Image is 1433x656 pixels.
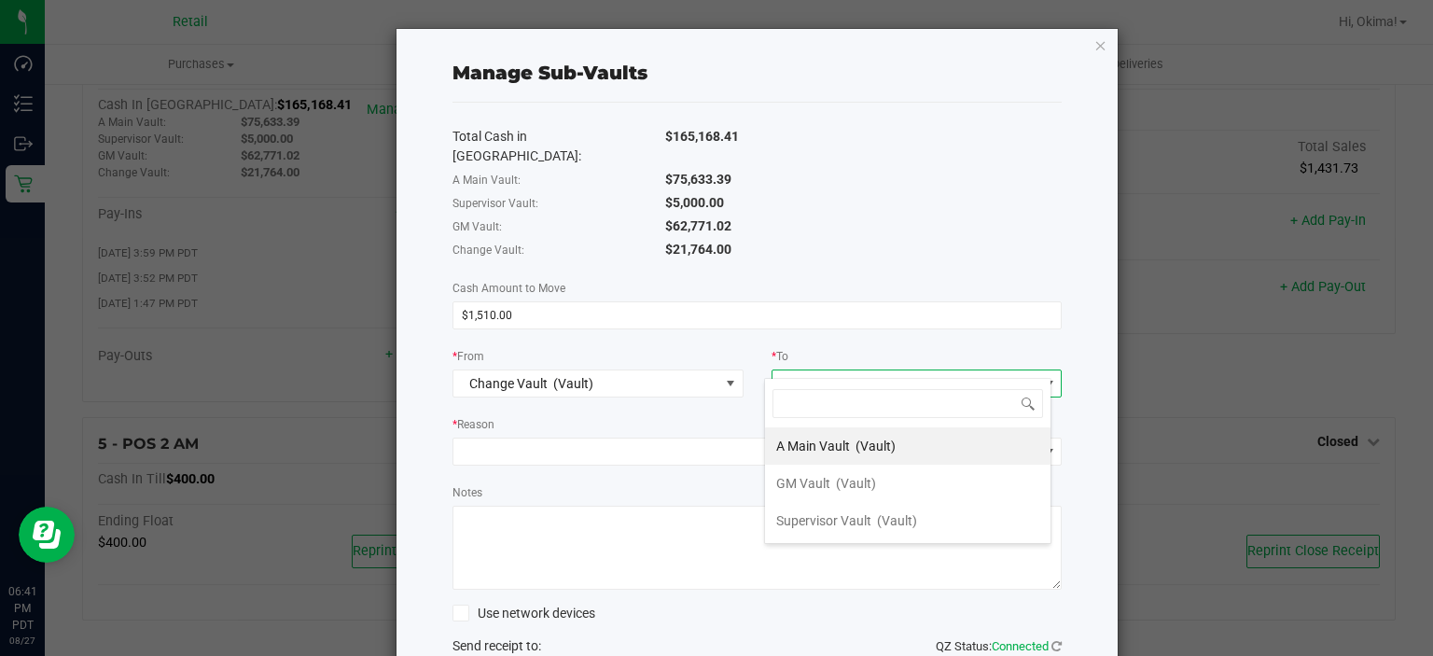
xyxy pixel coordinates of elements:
[665,242,731,257] span: $21,764.00
[665,129,739,144] span: $165,168.41
[452,197,538,210] span: Supervisor Vault:
[452,59,647,87] div: Manage Sub-Vaults
[776,513,871,528] span: Supervisor Vault
[452,638,541,653] span: Send receipt to:
[665,195,724,210] span: $5,000.00
[452,220,502,233] span: GM Vault:
[936,639,1062,653] span: QZ Status:
[776,439,850,454] span: A Main Vault
[836,476,876,491] span: (Vault)
[776,476,830,491] span: GM Vault
[452,282,565,295] span: Cash Amount to Move
[856,439,896,454] span: (Vault)
[452,484,482,501] label: Notes
[469,376,548,391] span: Change Vault
[665,218,731,233] span: $62,771.02
[452,348,484,365] label: From
[772,348,788,365] label: To
[19,507,75,563] iframe: Resource center
[553,376,593,391] span: (Vault)
[452,129,581,163] span: Total Cash in [GEOGRAPHIC_DATA]:
[665,172,731,187] span: $75,633.39
[452,244,524,257] span: Change Vault:
[992,639,1049,653] span: Connected
[452,174,521,187] span: A Main Vault:
[877,513,917,528] span: (Vault)
[452,604,595,623] label: Use network devices
[452,416,494,433] label: Reason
